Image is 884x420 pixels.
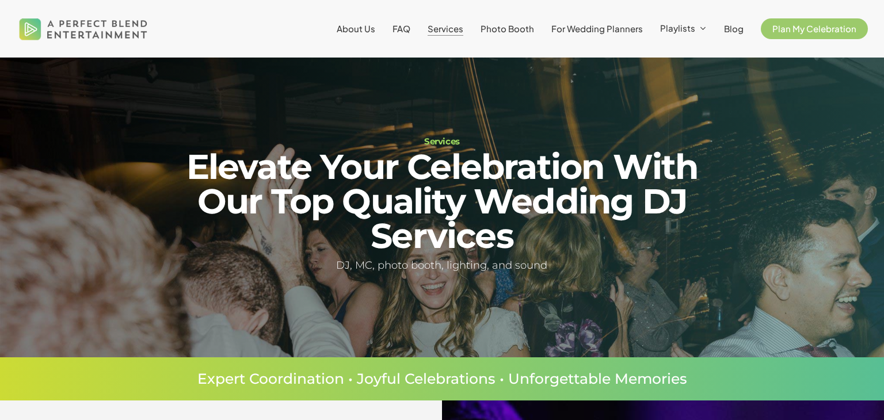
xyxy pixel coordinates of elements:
a: Services [428,24,463,33]
span: Plan My Celebration [772,23,856,34]
a: Plan My Celebration [761,24,868,33]
a: About Us [337,24,375,33]
span: About Us [337,23,375,34]
span: FAQ [393,23,410,34]
a: FAQ [393,24,410,33]
h2: Elevate Your Celebration With Our Top Quality Wedding DJ Services [175,150,708,253]
span: Blog [724,23,744,34]
span: Photo Booth [481,23,534,34]
h1: Services [175,137,708,146]
h5: DJ, MC, photo booth, lighting, and sound [175,257,708,274]
a: Playlists [660,24,707,34]
a: Blog [724,24,744,33]
span: Playlists [660,22,695,33]
p: Expert Coordination • Joyful Celebrations • Unforgettable Memories [35,372,849,386]
span: Services [428,23,463,34]
a: For Wedding Planners [551,24,643,33]
span: For Wedding Planners [551,23,643,34]
img: A Perfect Blend Entertainment [16,8,151,49]
a: Photo Booth [481,24,534,33]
